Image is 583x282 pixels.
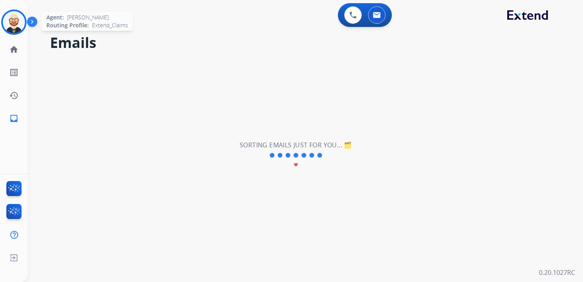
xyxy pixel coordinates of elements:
span: Extend_Claims [92,21,128,29]
mat-icon: inbox [9,114,19,123]
span: Agent: [46,13,64,21]
mat-icon: list_alt [9,68,19,77]
p: 0.20.1027RC [539,268,575,277]
span: [PERSON_NAME] [67,13,109,21]
h2: Sorting emails just for you... 🗂️ [240,140,352,150]
mat-icon: home [9,45,19,54]
mat-icon: history [9,91,19,100]
h2: Emails [50,35,564,51]
img: avatar [3,11,25,33]
span: Routing Profile: [46,21,89,29]
mat-icon: favorite [293,162,298,167]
